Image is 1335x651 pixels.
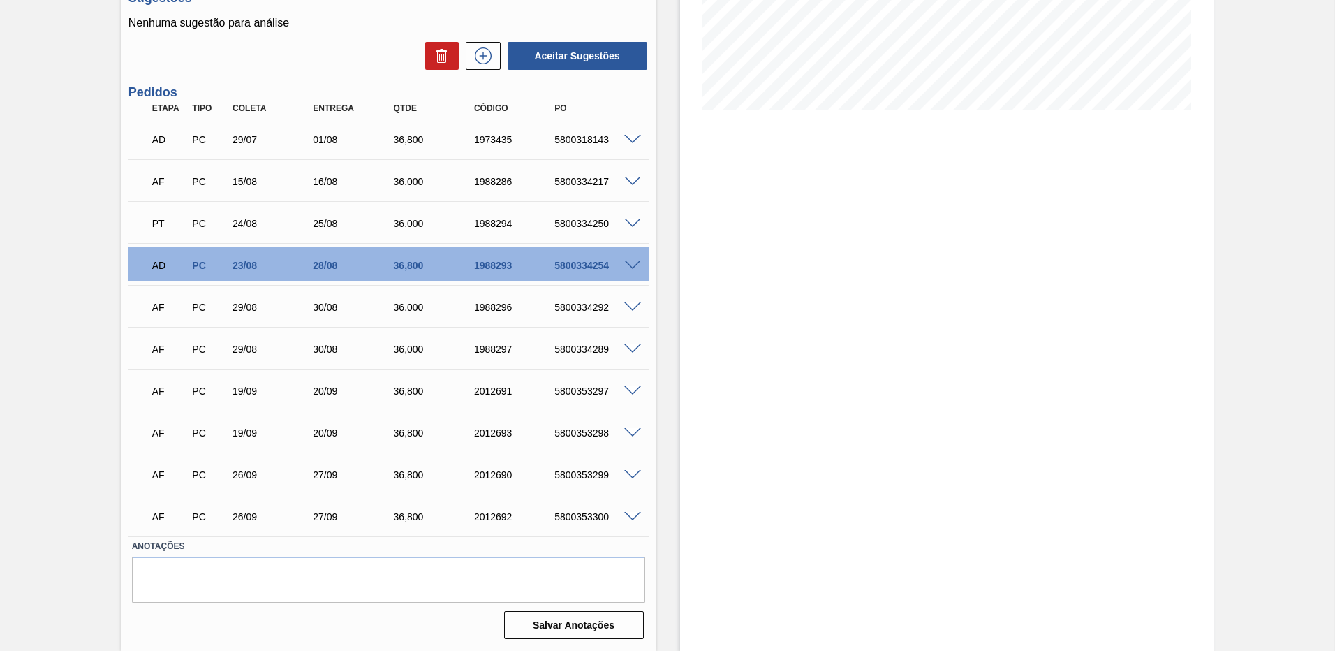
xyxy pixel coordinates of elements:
div: Aguardando Descarga [149,124,191,155]
div: 36,800 [390,469,480,481]
div: 1988286 [471,176,561,187]
div: 20/09/2025 [309,427,399,439]
div: 20/09/2025 [309,386,399,397]
div: Pedido de Compra [189,134,230,145]
div: 23/08/2025 [229,260,319,271]
p: AF [152,302,187,313]
div: 5800334289 [551,344,641,355]
div: 24/08/2025 [229,218,319,229]
div: 1988293 [471,260,561,271]
div: 16/08/2025 [309,176,399,187]
p: AD [152,134,187,145]
div: 5800318143 [551,134,641,145]
div: 2012690 [471,469,561,481]
div: Aguardando Faturamento [149,334,191,365]
div: 36,800 [390,134,480,145]
div: Etapa [149,103,191,113]
div: 27/09/2025 [309,511,399,522]
div: 19/09/2025 [229,427,319,439]
h3: Pedidos [128,85,649,100]
div: Aguardando Faturamento [149,376,191,407]
div: Aguardando Faturamento [149,502,191,532]
div: 5800334292 [551,302,641,313]
div: Aguardando Faturamento [149,292,191,323]
div: 36,000 [390,302,480,313]
div: Tipo [189,103,230,113]
p: AF [152,344,187,355]
div: Pedido de Compra [189,386,230,397]
div: 36,800 [390,386,480,397]
div: Pedido de Compra [189,427,230,439]
div: 5800334250 [551,218,641,229]
div: Aceitar Sugestões [501,41,649,71]
div: 1988297 [471,344,561,355]
div: Aguardando Faturamento [149,418,191,448]
p: AF [152,176,187,187]
div: Aguardando Faturamento [149,460,191,490]
div: Pedido de Compra [189,260,230,271]
p: AF [152,427,187,439]
div: Aguardando Faturamento [149,166,191,197]
div: Pedido de Compra [189,176,230,187]
p: AF [152,511,187,522]
div: 5800334217 [551,176,641,187]
div: 5800353297 [551,386,641,397]
div: 30/08/2025 [309,302,399,313]
div: Coleta [229,103,319,113]
div: 29/08/2025 [229,302,319,313]
p: PT [152,218,187,229]
div: 01/08/2025 [309,134,399,145]
p: Nenhuma sugestão para análise [128,17,649,29]
div: 19/09/2025 [229,386,319,397]
div: 2012693 [471,427,561,439]
div: 1988294 [471,218,561,229]
div: 2012692 [471,511,561,522]
div: Nova sugestão [459,42,501,70]
div: 1988296 [471,302,561,313]
button: Salvar Anotações [504,611,644,639]
label: Anotações [132,536,645,557]
button: Aceitar Sugestões [508,42,647,70]
div: 36,000 [390,218,480,229]
div: Código [471,103,561,113]
div: 29/08/2025 [229,344,319,355]
div: Aguardando Descarga [149,250,191,281]
div: 5800353300 [551,511,641,522]
div: 15/08/2025 [229,176,319,187]
div: 36,800 [390,511,480,522]
div: Qtde [390,103,480,113]
div: 2012691 [471,386,561,397]
div: Pedido em Trânsito [149,208,191,239]
div: Pedido de Compra [189,302,230,313]
div: 5800334254 [551,260,641,271]
div: 27/09/2025 [309,469,399,481]
div: Pedido de Compra [189,218,230,229]
div: 26/09/2025 [229,511,319,522]
div: PO [551,103,641,113]
div: Pedido de Compra [189,511,230,522]
div: 36,000 [390,344,480,355]
div: 36,800 [390,427,480,439]
div: 26/09/2025 [229,469,319,481]
div: 1973435 [471,134,561,145]
div: Entrega [309,103,399,113]
div: Pedido de Compra [189,344,230,355]
div: 28/08/2025 [309,260,399,271]
div: 36,800 [390,260,480,271]
div: Pedido de Compra [189,469,230,481]
div: 5800353298 [551,427,641,439]
p: AF [152,386,187,397]
div: Excluir Sugestões [418,42,459,70]
div: 25/08/2025 [309,218,399,229]
div: 29/07/2025 [229,134,319,145]
p: AD [152,260,187,271]
div: 36,000 [390,176,480,187]
p: AF [152,469,187,481]
div: 5800353299 [551,469,641,481]
div: 30/08/2025 [309,344,399,355]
